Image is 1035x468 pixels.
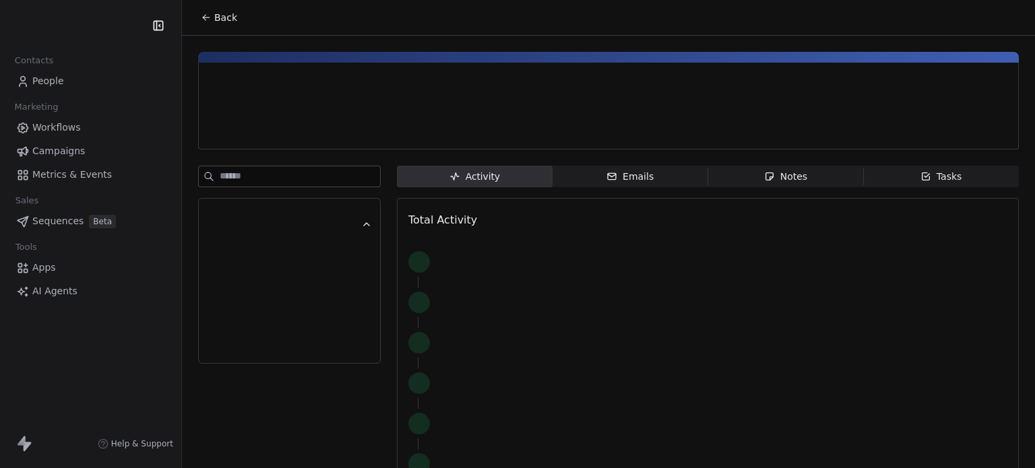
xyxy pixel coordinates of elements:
[408,213,477,226] span: Total Activity
[9,237,42,257] span: Tools
[98,438,173,449] a: Help & Support
[32,261,56,275] span: Apps
[89,215,116,228] span: Beta
[32,144,85,158] span: Campaigns
[111,438,173,449] span: Help & Support
[11,70,170,92] a: People
[764,170,807,184] div: Notes
[11,210,170,232] a: SequencesBeta
[11,116,170,139] a: Workflows
[11,140,170,162] a: Campaigns
[32,74,64,88] span: People
[9,97,64,117] span: Marketing
[193,5,245,30] button: Back
[920,170,962,184] div: Tasks
[214,11,237,24] span: Back
[606,170,654,184] div: Emails
[11,280,170,302] a: AI Agents
[11,257,170,279] a: Apps
[32,121,81,135] span: Workflows
[32,168,112,182] span: Metrics & Events
[9,191,44,211] span: Sales
[32,284,77,298] span: AI Agents
[11,164,170,186] a: Metrics & Events
[9,51,59,71] span: Contacts
[32,214,84,228] span: Sequences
